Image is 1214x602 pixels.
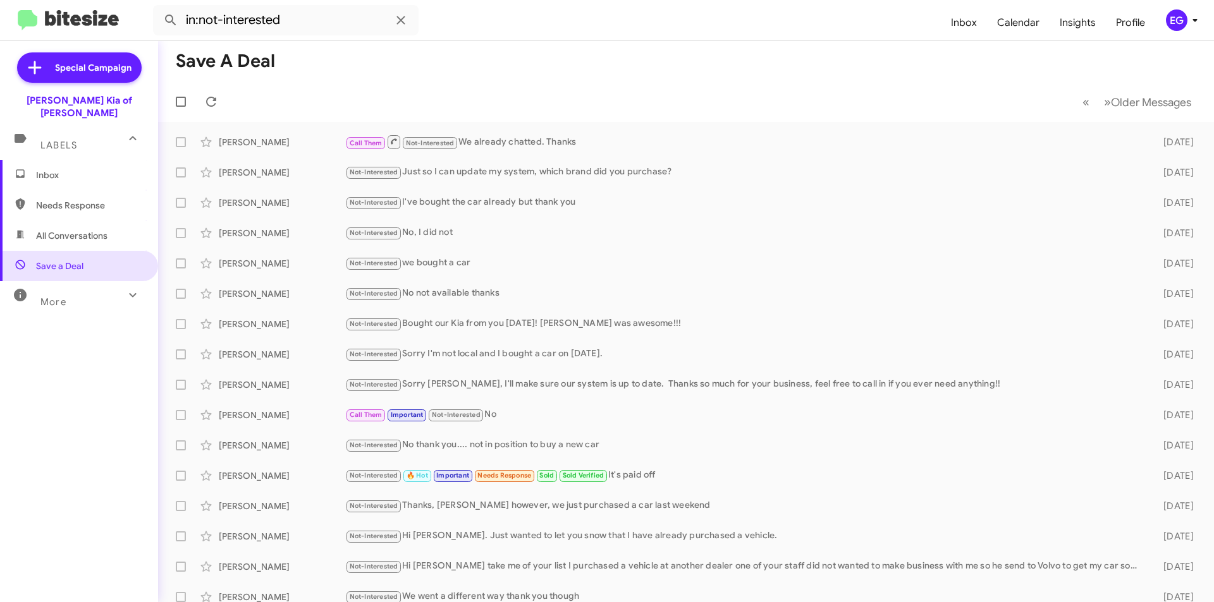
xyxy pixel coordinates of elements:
div: [DATE] [1143,196,1204,209]
div: [DATE] [1143,469,1204,482]
span: Important [391,411,424,419]
div: [PERSON_NAME] [219,196,345,209]
span: Not-Interested [432,411,481,419]
span: » [1104,94,1111,110]
button: Previous [1075,89,1097,115]
span: Not-Interested [350,259,398,267]
span: Not-Interested [350,320,398,328]
div: Bought our Kia from you [DATE]! [PERSON_NAME] was awesome!!! [345,316,1143,331]
div: [PERSON_NAME] [219,166,345,179]
div: [DATE] [1143,257,1204,270]
a: Calendar [987,4,1050,41]
input: Search [153,5,419,35]
span: Sold Verified [563,471,604,479]
span: Inbox [36,169,144,181]
div: we bought a car [345,256,1143,270]
button: EG [1155,9,1200,31]
div: Hi [PERSON_NAME]. Just wanted to let you snow that I have already purchased a vehicle. [345,529,1143,543]
div: [DATE] [1143,378,1204,391]
div: [PERSON_NAME] [219,439,345,452]
div: [PERSON_NAME] [219,136,345,148]
span: Labels [40,140,77,151]
div: We already chatted. Thanks [345,134,1143,150]
span: « [1082,94,1089,110]
div: It's paid off [345,468,1143,483]
span: Older Messages [1111,95,1191,109]
span: Not-Interested [350,562,398,570]
div: [DATE] [1143,136,1204,148]
div: [PERSON_NAME] [219,348,345,361]
div: [PERSON_NAME] [219,530,345,543]
span: Not-Interested [350,441,398,449]
div: [PERSON_NAME] [219,287,345,300]
div: [DATE] [1143,439,1204,452]
span: Not-Interested [350,350,398,358]
span: Not-Interested [350,168,398,176]
span: Save a Deal [36,260,83,272]
span: Not-Interested [350,502,398,510]
div: [PERSON_NAME] [219,500,345,512]
span: Not-Interested [350,471,398,479]
div: [DATE] [1143,560,1204,573]
div: [DATE] [1143,348,1204,361]
span: Not-Interested [350,198,398,207]
span: Not-Interested [350,593,398,601]
div: [PERSON_NAME] [219,227,345,239]
span: Needs Response [36,199,144,212]
span: Not-Interested [406,139,455,147]
span: 🔥 Hot [407,471,428,479]
span: Not-Interested [350,229,398,237]
div: [PERSON_NAME] [219,318,345,330]
div: EG [1166,9,1187,31]
a: Insights [1050,4,1106,41]
div: [DATE] [1143,500,1204,512]
span: More [40,296,66,308]
span: Not-Interested [350,532,398,540]
div: [DATE] [1143,318,1204,330]
div: Thanks, [PERSON_NAME] however, we just purchased a car last weekend [345,498,1143,513]
h1: Save a Deal [176,51,275,71]
span: Sold [539,471,554,479]
div: Just so I can update my system, which brand did you purchase? [345,165,1143,179]
div: No thank you.... not in position to buy a new car [345,438,1143,452]
button: Next [1096,89,1199,115]
div: Sorry I'm not local and I bought a car on [DATE]. [345,347,1143,361]
div: [PERSON_NAME] [219,560,345,573]
span: Not-Interested [350,380,398,388]
span: Important [436,471,469,479]
span: Needs Response [477,471,531,479]
div: [DATE] [1143,409,1204,421]
a: Special Campaign [17,52,142,83]
div: [PERSON_NAME] [219,257,345,270]
div: No, I did not [345,226,1143,240]
div: [PERSON_NAME] [219,409,345,421]
span: Not-Interested [350,289,398,298]
div: [DATE] [1143,227,1204,239]
span: All Conversations [36,229,107,242]
nav: Page navigation example [1076,89,1199,115]
div: [PERSON_NAME] [219,469,345,482]
span: Call Them [350,411,383,419]
div: No [345,407,1143,422]
span: Call Them [350,139,383,147]
span: Special Campaign [55,61,132,74]
div: No not available thanks [345,286,1143,301]
a: Inbox [941,4,987,41]
div: I've bought the car already but thank you [345,195,1143,210]
a: Profile [1106,4,1155,41]
div: [DATE] [1143,287,1204,300]
div: [PERSON_NAME] [219,378,345,391]
div: Hi [PERSON_NAME] take me of your list I purchased a vehicle at another dealer one of your staff d... [345,559,1143,574]
div: [DATE] [1143,530,1204,543]
div: Sorry [PERSON_NAME], I'll make sure our system is up to date. Thanks so much for your business, f... [345,377,1143,392]
div: [DATE] [1143,166,1204,179]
